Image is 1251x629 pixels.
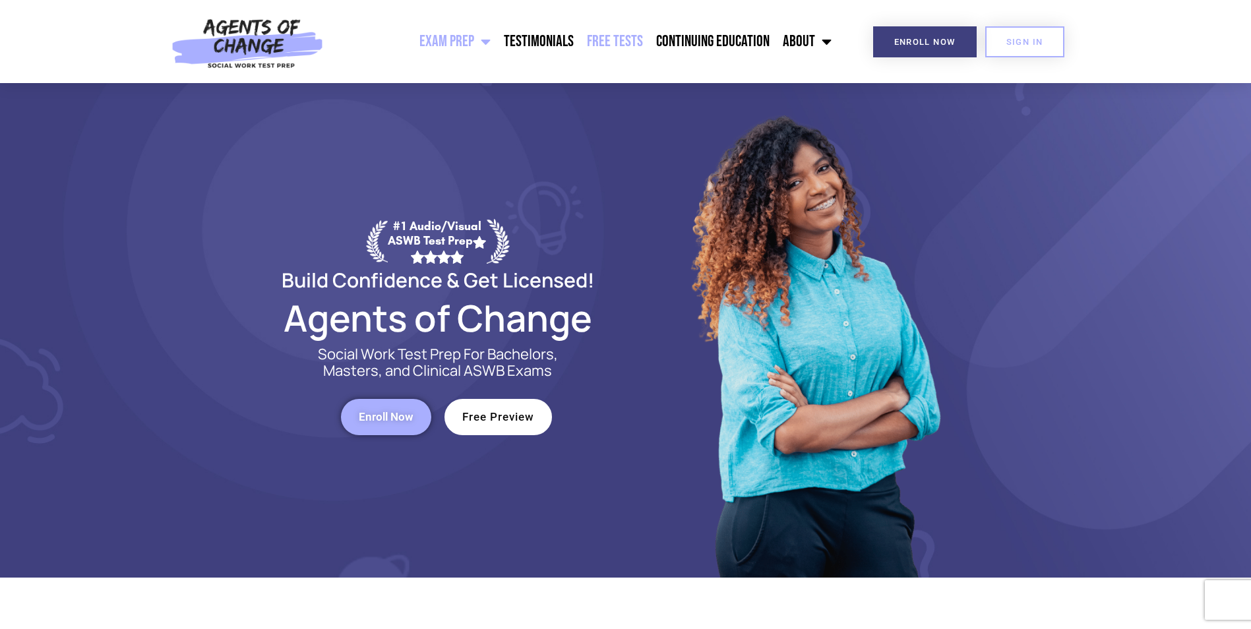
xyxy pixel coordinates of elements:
[388,219,487,263] div: #1 Audio/Visual ASWB Test Prep
[250,270,626,289] h2: Build Confidence & Get Licensed!
[985,26,1064,57] a: SIGN IN
[341,399,431,435] a: Enroll Now
[359,411,413,423] span: Enroll Now
[873,26,977,57] a: Enroll Now
[580,25,650,58] a: Free Tests
[303,346,573,379] p: Social Work Test Prep For Bachelors, Masters, and Clinical ASWB Exams
[650,25,776,58] a: Continuing Education
[682,83,946,578] img: Website Image 1 (1)
[1006,38,1043,46] span: SIGN IN
[497,25,580,58] a: Testimonials
[776,25,838,58] a: About
[413,25,497,58] a: Exam Prep
[250,303,626,333] h2: Agents of Change
[894,38,956,46] span: Enroll Now
[330,25,838,58] nav: Menu
[462,411,534,423] span: Free Preview
[444,399,552,435] a: Free Preview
